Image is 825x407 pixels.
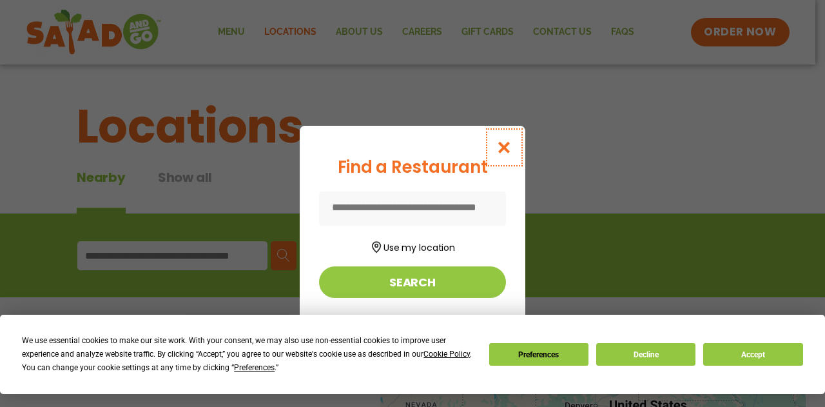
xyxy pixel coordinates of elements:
[703,343,802,366] button: Accept
[22,334,473,375] div: We use essential cookies to make our site work. With your consent, we may also use non-essential ...
[489,343,588,366] button: Preferences
[319,155,506,180] div: Find a Restaurant
[596,343,695,366] button: Decline
[319,237,506,255] button: Use my location
[234,363,275,372] span: Preferences
[319,266,506,298] button: Search
[423,350,470,359] span: Cookie Policy
[483,126,525,169] button: Close modal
